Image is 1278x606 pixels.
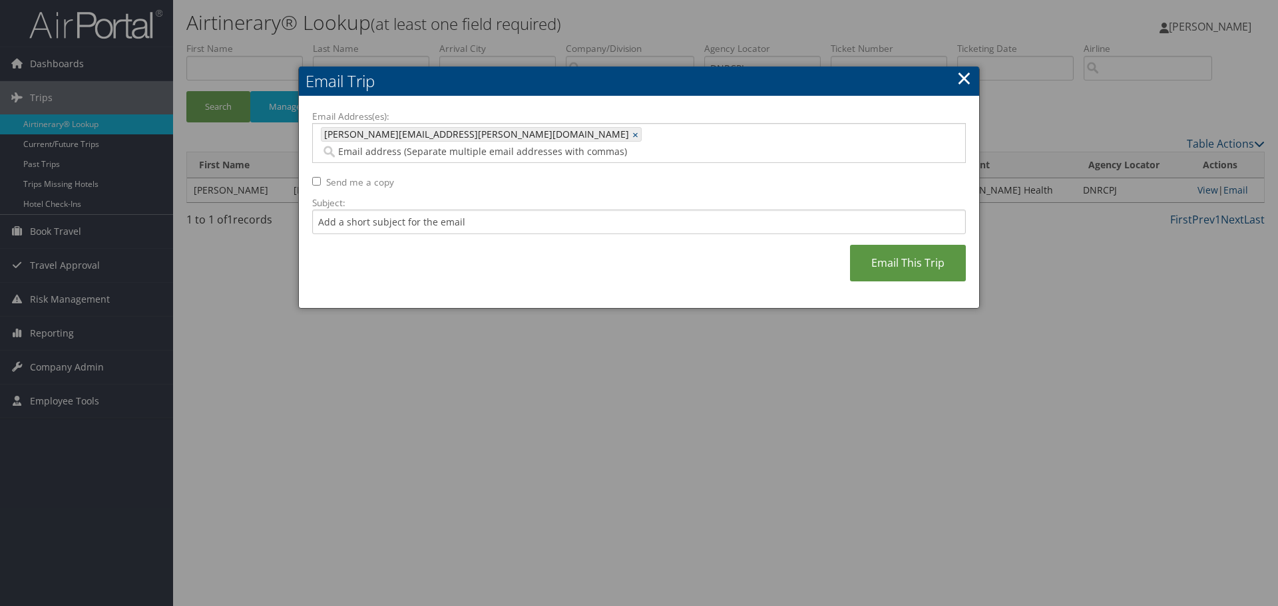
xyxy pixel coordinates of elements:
[850,245,966,281] a: Email This Trip
[632,128,641,141] a: ×
[312,196,966,210] label: Subject:
[321,145,793,158] input: Email address (Separate multiple email addresses with commas)
[299,67,979,96] h2: Email Trip
[321,128,629,141] span: [PERSON_NAME][EMAIL_ADDRESS][PERSON_NAME][DOMAIN_NAME]
[312,210,966,234] input: Add a short subject for the email
[957,65,972,91] a: ×
[326,176,394,189] label: Send me a copy
[312,110,966,123] label: Email Address(es):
